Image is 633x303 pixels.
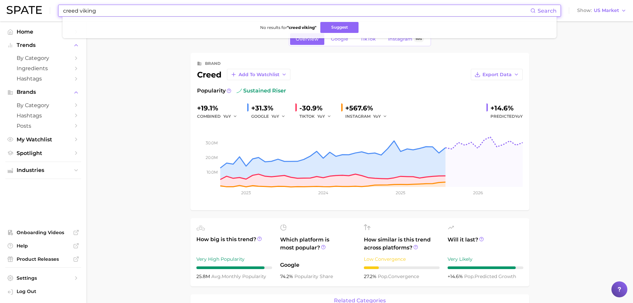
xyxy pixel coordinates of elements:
button: YoY [317,112,332,120]
a: by Category [5,53,81,63]
span: US Market [594,9,619,12]
span: Settings [17,275,70,281]
a: Overview [290,33,324,45]
img: sustained riser [237,88,242,93]
span: YoY [317,113,325,119]
a: Hashtags [5,110,81,121]
button: Brands [5,87,81,97]
abbr: popularity index [378,273,388,279]
div: +14.6% [490,103,523,113]
button: Trends [5,40,81,50]
button: Export Data [471,69,523,80]
span: Onboarding Videos [17,229,70,235]
span: predicted growth [464,273,516,279]
span: YoY [223,113,231,119]
span: by Category [17,55,70,61]
span: Will it last? [448,236,523,252]
span: Export Data [482,72,512,77]
a: InstagramBeta [382,33,430,45]
div: -30.9% [299,103,336,113]
span: Which platform is most popular? [280,236,356,258]
span: Help [17,243,70,249]
div: Low Convergence [364,255,440,263]
a: Google [325,33,354,45]
div: GOOGLE [251,112,290,120]
span: 27.2% [364,273,378,279]
strong: " creed viking " [287,25,316,30]
a: Settings [5,273,81,283]
span: YoY [515,114,523,119]
input: Search here for a brand, industry, or ingredient [62,5,530,16]
button: YoY [271,112,286,120]
span: Product Releases [17,256,70,262]
div: brand [205,60,221,68]
span: How big is this trend? [196,235,272,252]
span: Ingredients [17,65,70,72]
button: Industries [5,165,81,175]
div: 9 / 10 [196,266,272,269]
span: Google [280,261,356,269]
a: Help [5,241,81,251]
div: Very High Popularity [196,255,272,263]
span: sustained riser [237,87,286,95]
span: Popularity [197,87,226,95]
span: Add to Watchlist [239,72,279,77]
tspan: 2024 [318,190,328,195]
a: Spotlight [5,148,81,158]
div: +31.3% [251,103,290,113]
a: My Watchlist [5,134,81,145]
button: ShowUS Market [576,6,628,15]
button: YoY [223,112,238,120]
div: +567.6% [345,103,392,113]
span: No results for [260,25,316,30]
span: Show [577,9,592,12]
span: Log Out [17,288,76,294]
a: by Category [5,100,81,110]
div: combined [197,112,242,120]
div: 9 / 10 [448,266,523,269]
span: Hashtags [17,76,70,82]
span: Posts [17,123,70,129]
a: Posts [5,121,81,131]
span: Home [17,29,70,35]
span: popularity share [294,273,333,279]
span: Hashtags [17,112,70,119]
span: Instagram [388,36,412,42]
span: My Watchlist [17,136,70,143]
abbr: average [211,273,222,279]
div: creed [197,69,290,80]
a: Ingredients [5,63,81,74]
span: YoY [271,113,279,119]
tspan: 2023 [241,190,251,195]
button: Suggest [320,22,359,33]
button: YoY [373,112,387,120]
a: Log out. Currently logged in with e-mail anna.katsnelson@mane.com. [5,286,81,298]
span: Search [538,8,557,14]
span: Google [331,36,348,42]
div: Very Likely [448,255,523,263]
span: +14.6% [448,273,464,279]
span: Beta [416,36,422,42]
a: Home [5,27,81,37]
tspan: 2025 [396,190,405,195]
abbr: popularity index [464,273,475,279]
span: Spotlight [17,150,70,156]
div: INSTAGRAM [345,112,392,120]
span: TikTok [361,36,376,42]
span: by Category [17,102,70,108]
span: monthly popularity [211,273,266,279]
span: How similar is this trend across platforms? [364,236,440,252]
a: Hashtags [5,74,81,84]
a: Onboarding Videos [5,227,81,237]
a: Product Releases [5,254,81,264]
span: YoY [373,113,381,119]
div: +19.1% [197,103,242,113]
span: Overview [296,36,319,42]
span: Trends [17,42,70,48]
tspan: 2026 [473,190,482,195]
a: TikTok [355,33,381,45]
span: 25.8m [196,273,211,279]
span: Industries [17,167,70,173]
button: Add to Watchlist [227,69,290,80]
img: SPATE [7,6,42,14]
